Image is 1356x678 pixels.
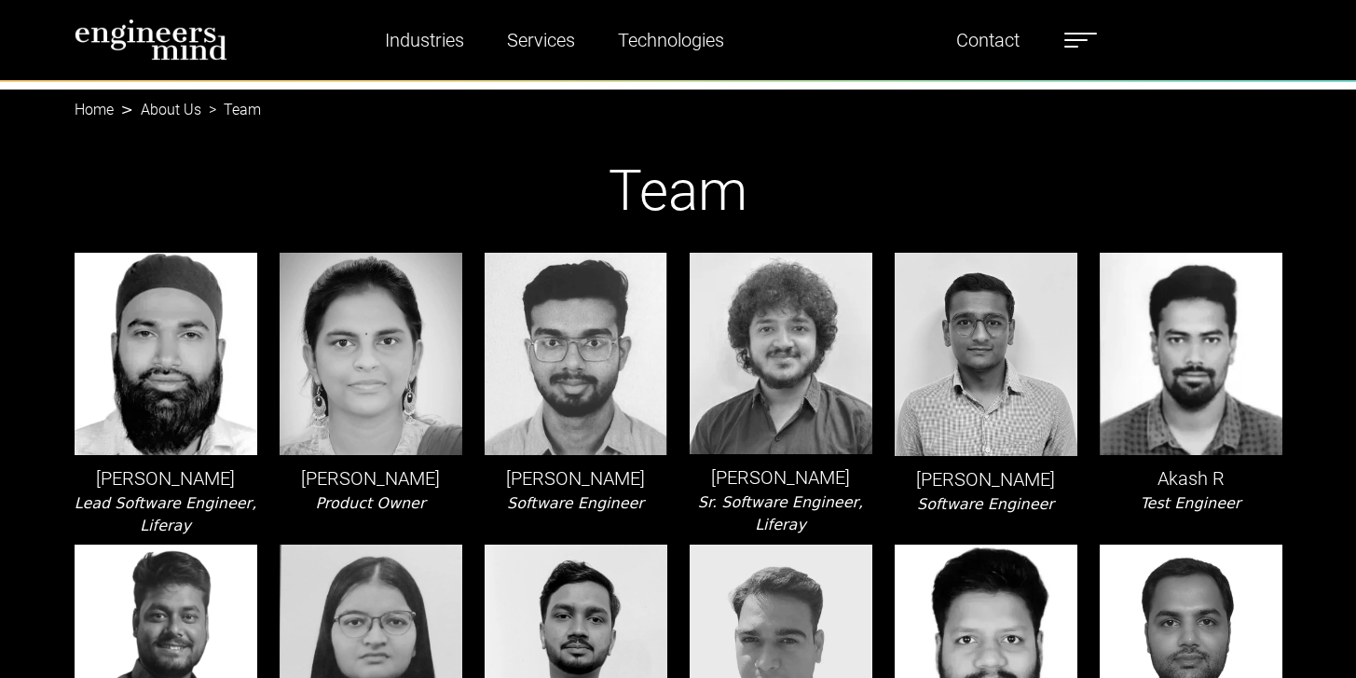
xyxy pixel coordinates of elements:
a: Services [500,19,582,62]
img: leader-img [1100,253,1282,455]
nav: breadcrumb [75,90,1282,112]
i: Lead Software Engineer, Liferay [75,494,256,534]
img: leader-img [895,253,1077,456]
p: [PERSON_NAME] [75,464,257,492]
p: [PERSON_NAME] [485,464,667,492]
img: logo [75,19,228,61]
li: Team [201,99,261,121]
img: leader-img [485,253,667,455]
i: Product Owner [315,494,425,512]
h1: Team [75,158,1282,225]
i: Software Engineer [917,495,1054,513]
i: Sr. Software Engineer, Liferay [698,493,863,533]
p: [PERSON_NAME] [280,464,462,492]
img: leader-img [690,253,872,454]
img: leader-img [280,253,462,455]
i: Test Engineer [1141,494,1241,512]
a: Contact [949,19,1027,62]
a: Home [75,101,114,118]
p: [PERSON_NAME] [690,464,872,491]
p: [PERSON_NAME] [895,465,1077,493]
i: Software Engineer [507,494,644,512]
img: leader-img [75,253,257,455]
p: Akash R [1100,464,1282,492]
a: About Us [141,101,201,118]
a: Industries [377,19,472,62]
a: Technologies [610,19,732,62]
